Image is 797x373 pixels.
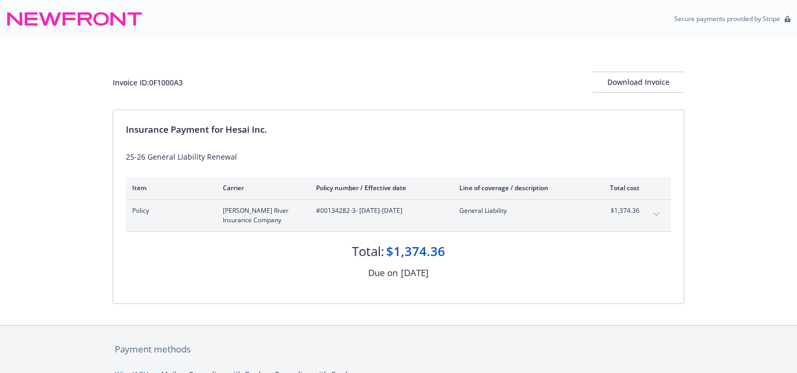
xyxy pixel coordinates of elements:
p: Secure payments provided by Stripe [674,14,780,23]
div: [DATE] [401,266,429,280]
span: General Liability [459,206,583,215]
div: Total: [352,242,384,260]
div: Total cost [600,183,639,192]
div: Carrier [223,183,299,192]
div: Policy[PERSON_NAME] River Insurance Company#00134282-3- [DATE]-[DATE]General Liability$1,374.36ex... [126,200,671,231]
div: Line of coverage / description [459,183,583,192]
div: Invoice ID: 0F1000A3 [113,77,183,88]
div: Due on [368,266,398,280]
div: Insurance Payment for Hesai Inc. [126,123,671,136]
button: expand content [648,206,665,223]
div: Download Invoice [592,72,684,92]
div: Policy number / Effective date [316,183,442,192]
span: [PERSON_NAME] River Insurance Company [223,206,299,225]
button: Download Invoice [592,72,684,93]
span: $1,374.36 [600,206,639,215]
div: Item [132,183,206,192]
div: $1,374.36 [386,242,445,260]
span: Policy [132,206,206,215]
div: Payment methods [115,342,682,356]
span: #00134282-3 - [DATE]-[DATE] [316,206,442,215]
div: 25-26 General Liability Renewal [126,151,671,162]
